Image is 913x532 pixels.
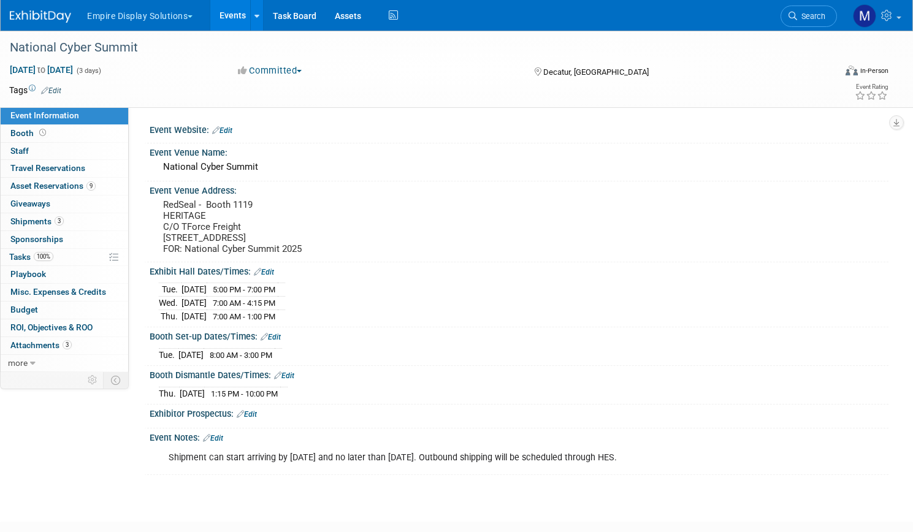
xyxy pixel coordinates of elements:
a: Event Information [1,107,128,124]
pre: RedSeal - Booth 1119 HERITAGE C/O TForce Freight [STREET_ADDRESS] FOR: National Cyber Summit 2025 [163,199,444,254]
a: Tasks100% [1,249,128,266]
span: Shipments [10,216,64,226]
div: Exhibit Hall Dates/Times: [150,262,888,278]
a: Edit [237,410,257,419]
td: Toggle Event Tabs [104,372,129,388]
a: Edit [254,268,274,276]
td: Tags [9,84,61,96]
span: 9 [86,181,96,191]
span: Misc. Expenses & Credits [10,287,106,297]
a: Asset Reservations9 [1,178,128,195]
div: In-Person [860,66,888,75]
span: Sponsorships [10,234,63,244]
span: to [36,65,47,75]
a: ROI, Objectives & ROO [1,319,128,336]
span: more [8,358,28,368]
span: ROI, Objectives & ROO [10,322,93,332]
td: Thu. [159,387,180,400]
td: [DATE] [181,297,207,310]
span: [DATE] [DATE] [9,64,74,75]
span: Playbook [10,269,46,279]
span: Asset Reservations [10,181,96,191]
div: Event Venue Name: [150,143,888,159]
div: Event Format [757,64,888,82]
a: more [1,355,128,372]
a: Edit [41,86,61,95]
span: Travel Reservations [10,163,85,173]
a: Edit [274,371,294,380]
span: Staff [10,146,29,156]
a: Playbook [1,266,128,283]
a: Booth [1,125,128,142]
span: 7:00 AM - 1:00 PM [213,312,275,321]
td: [DATE] [181,283,207,297]
td: [DATE] [181,310,207,322]
span: 100% [34,252,53,261]
div: Booth Set-up Dates/Times: [150,327,888,343]
div: Event Website: [150,121,888,137]
div: Exhibitor Prospectus: [150,405,888,420]
div: National Cyber Summit [6,37,814,59]
td: Tue. [159,348,178,361]
a: Travel Reservations [1,160,128,177]
td: Wed. [159,297,181,310]
span: Booth not reserved yet [37,128,48,137]
span: Booth [10,128,48,138]
span: 7:00 AM - 4:15 PM [213,298,275,308]
a: Edit [261,333,281,341]
td: [DATE] [180,387,205,400]
span: Budget [10,305,38,314]
span: 5:00 PM - 7:00 PM [213,285,275,294]
div: National Cyber Summit [159,158,879,177]
img: Format-Inperson.png [846,66,858,75]
span: 8:00 AM - 3:00 PM [210,351,272,360]
span: 1:15 PM - 10:00 PM [211,389,278,398]
span: Event Information [10,110,79,120]
a: Shipments3 [1,213,128,230]
span: Tasks [9,252,53,262]
span: Giveaways [10,199,50,208]
img: ExhibitDay [10,10,71,23]
div: Shipment can start arriving by [DATE] and no later than [DATE]. Outbound shipping will be schedul... [160,446,747,470]
a: Attachments3 [1,337,128,354]
span: Attachments [10,340,72,350]
a: Budget [1,302,128,319]
div: Event Rating [855,84,888,90]
a: Edit [203,434,223,443]
td: Personalize Event Tab Strip [82,372,104,388]
td: [DATE] [178,348,204,361]
div: Booth Dismantle Dates/Times: [150,366,888,382]
img: Matt h [853,4,876,28]
a: Staff [1,143,128,160]
span: Decatur, [GEOGRAPHIC_DATA] [543,67,649,77]
div: Event Venue Address: [150,181,888,197]
a: Giveaways [1,196,128,213]
span: 3 [63,340,72,349]
a: Search [781,6,837,27]
span: Search [797,12,825,21]
a: Edit [212,126,232,135]
button: Committed [234,64,307,77]
span: 3 [55,216,64,226]
span: (3 days) [75,67,101,75]
div: Event Notes: [150,428,888,444]
a: Sponsorships [1,231,128,248]
td: Tue. [159,283,181,297]
td: Thu. [159,310,181,322]
a: Misc. Expenses & Credits [1,284,128,301]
